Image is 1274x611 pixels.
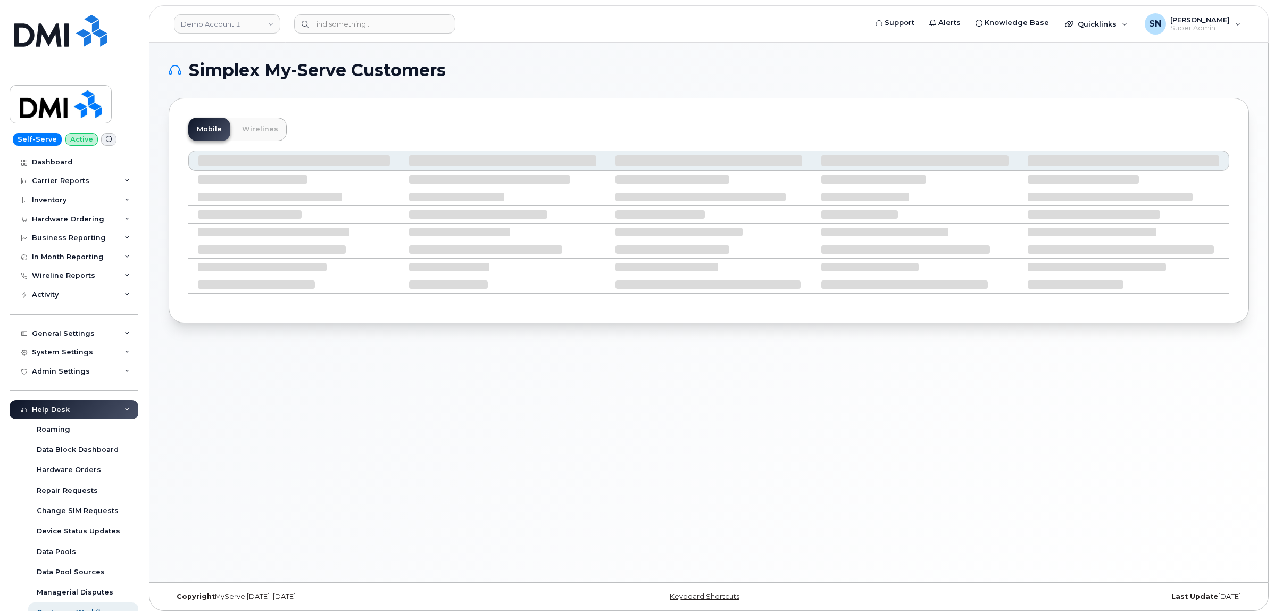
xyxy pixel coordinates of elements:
[1171,592,1218,600] strong: Last Update
[889,592,1249,601] div: [DATE]
[169,592,529,601] div: MyServe [DATE]–[DATE]
[188,118,230,141] a: Mobile
[234,118,287,141] a: Wirelines
[177,592,215,600] strong: Copyright
[670,592,739,600] a: Keyboard Shortcuts
[189,62,446,78] span: Simplex My-Serve Customers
